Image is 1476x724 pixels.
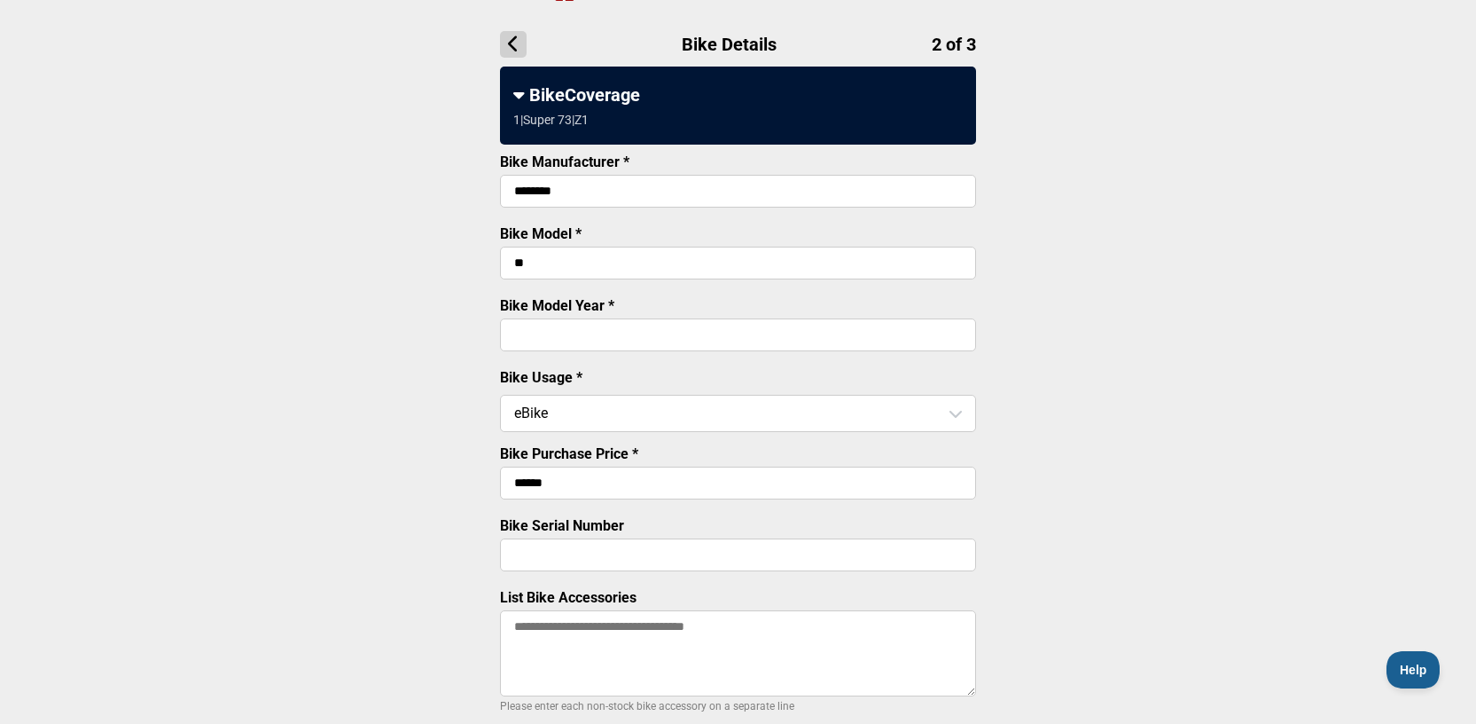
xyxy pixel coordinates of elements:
label: Bike Model * [500,225,582,242]
label: Bike Usage * [500,369,582,386]
label: Bike Manufacturer * [500,153,629,170]
p: Please enter each non-stock bike accessory on a separate line [500,696,976,717]
iframe: Toggle Customer Support [1386,651,1441,689]
div: 1 | Super 73 | Z1 [513,113,589,127]
h1: Bike Details [500,31,976,58]
label: Bike Model Year * [500,297,614,314]
div: BikeCoverage [513,84,963,106]
label: Bike Serial Number [500,517,624,534]
span: 2 of 3 [932,34,976,55]
label: Bike Purchase Price * [500,445,638,462]
label: List Bike Accessories [500,589,636,606]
